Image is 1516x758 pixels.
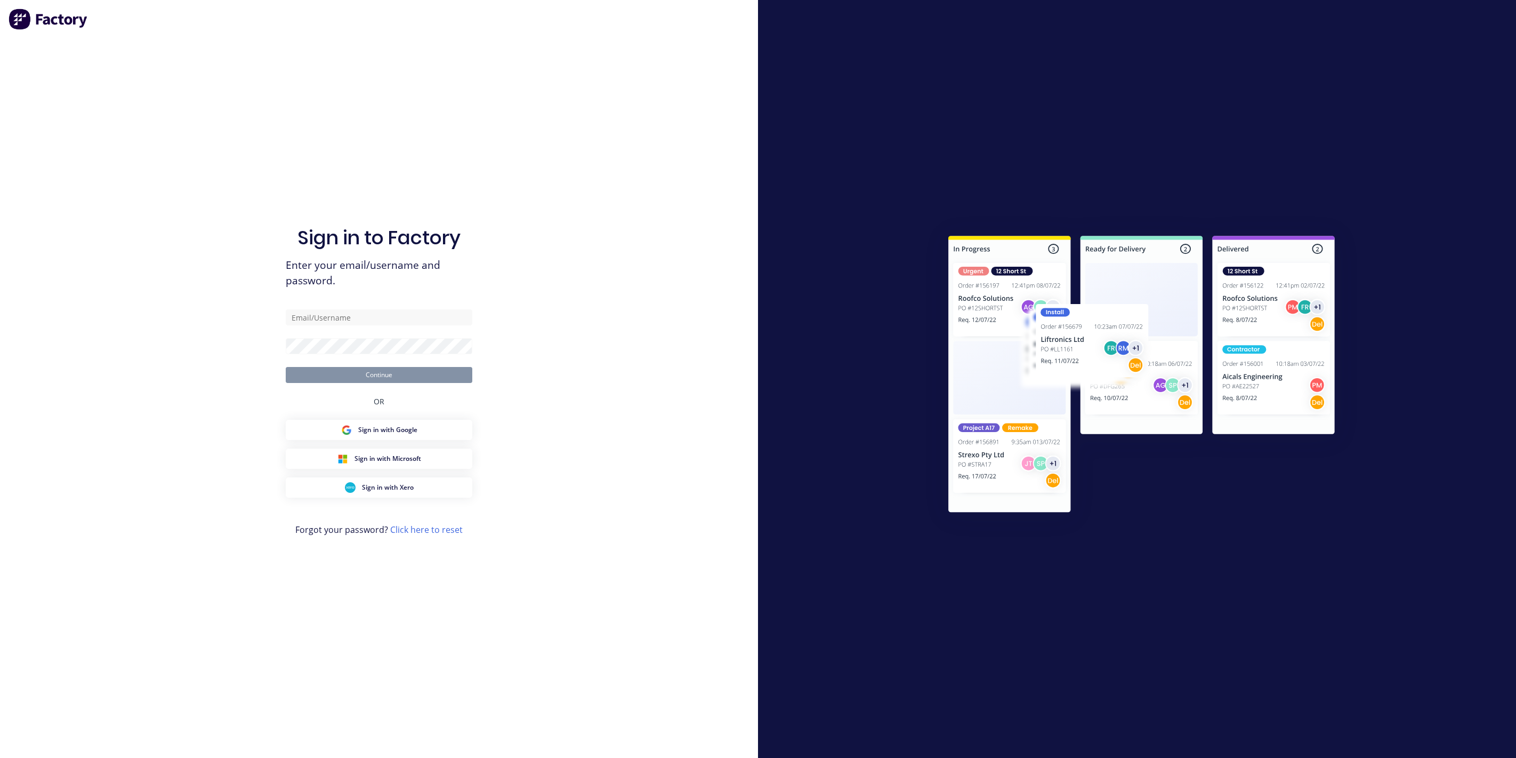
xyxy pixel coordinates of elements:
[297,226,461,249] h1: Sign in to Factory
[354,454,421,464] span: Sign in with Microsoft
[358,425,417,435] span: Sign in with Google
[374,383,384,420] div: OR
[390,524,463,536] a: Click here to reset
[286,258,472,289] span: Enter your email/username and password.
[286,449,472,469] button: Microsoft Sign inSign in with Microsoft
[286,367,472,383] button: Continue
[337,453,348,464] img: Microsoft Sign in
[362,483,414,492] span: Sign in with Xero
[9,9,88,30] img: Factory
[295,523,463,536] span: Forgot your password?
[925,214,1358,538] img: Sign in
[286,420,472,440] button: Google Sign inSign in with Google
[345,482,356,493] img: Xero Sign in
[341,425,352,435] img: Google Sign in
[286,477,472,498] button: Xero Sign inSign in with Xero
[286,309,472,325] input: Email/Username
